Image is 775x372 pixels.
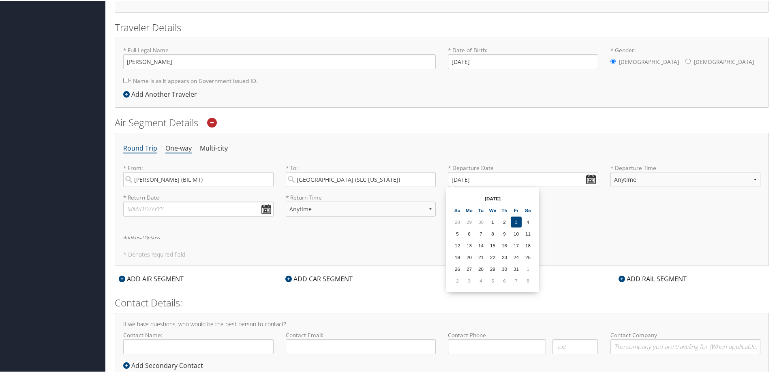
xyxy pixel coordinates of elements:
[694,53,754,69] label: [DEMOGRAPHIC_DATA]
[487,274,498,285] td: 5
[123,234,760,239] h6: Additional Options:
[452,251,463,262] td: 19
[123,251,760,257] h5: * Denotes required field
[123,171,274,186] input: City or Airport Code
[286,338,436,353] input: Contact Email:
[165,140,192,155] li: One-way
[610,330,761,353] label: Contact Company
[552,338,598,353] input: .ext
[123,360,207,370] div: Add Secondary Contact
[123,89,201,98] div: Add Another Traveler
[123,338,274,353] input: Contact Name:
[499,227,510,238] td: 9
[475,251,486,262] td: 21
[286,171,436,186] input: City or Airport Code
[511,204,522,215] th: Fr
[511,274,522,285] td: 7
[115,273,188,283] div: ADD AIR SEGMENT
[452,263,463,274] td: 26
[452,274,463,285] td: 2
[685,58,691,63] input: * Gender:[DEMOGRAPHIC_DATA][DEMOGRAPHIC_DATA]
[475,216,486,227] td: 30
[475,204,486,215] th: Tu
[286,163,436,186] label: * To:
[464,251,475,262] td: 20
[123,140,157,155] li: Round Trip
[448,45,598,68] label: * Date of Birth:
[475,227,486,238] td: 7
[464,239,475,250] td: 13
[123,72,258,87] label: * Name is as it appears on Government issued ID.
[123,77,128,82] input: * Name is as it appears on Government issued ID.
[487,227,498,238] td: 8
[475,274,486,285] td: 4
[452,204,463,215] th: Su
[614,273,691,283] div: ADD RAIL SEGMENT
[464,192,522,203] th: [DATE]
[475,263,486,274] td: 28
[499,251,510,262] td: 23
[610,163,761,193] label: * Departure Time
[464,216,475,227] td: 29
[123,330,274,353] label: Contact Name:
[487,251,498,262] td: 22
[511,227,522,238] td: 10
[123,201,274,216] input: MM/DD/YYYY
[452,239,463,250] td: 12
[499,274,510,285] td: 6
[499,204,510,215] th: Th
[448,163,598,171] label: * Departure Date
[464,227,475,238] td: 6
[123,45,436,68] label: * Full Legal Name
[452,216,463,227] td: 28
[619,53,679,69] label: [DEMOGRAPHIC_DATA]
[487,239,498,250] td: 15
[487,263,498,274] td: 29
[464,204,475,215] th: Mo
[511,251,522,262] td: 24
[448,330,598,338] label: Contact Phone
[522,204,533,215] th: Sa
[123,193,274,201] label: * Return Date
[448,171,598,186] input: MM/DD/YYYY
[499,263,510,274] td: 30
[281,273,357,283] div: ADD CAR SEGMENT
[499,239,510,250] td: 16
[464,263,475,274] td: 27
[522,216,533,227] td: 4
[115,295,769,309] h2: Contact Details:
[115,20,769,34] h2: Traveler Details
[522,251,533,262] td: 25
[511,239,522,250] td: 17
[511,216,522,227] td: 3
[522,227,533,238] td: 11
[610,338,761,353] input: Contact Company
[200,140,228,155] li: Multi-city
[448,53,598,68] input: * Date of Birth:
[522,274,533,285] td: 8
[487,216,498,227] td: 1
[115,115,769,129] h2: Air Segment Details
[610,171,761,186] select: * Departure Time
[511,263,522,274] td: 31
[522,239,533,250] td: 18
[286,193,436,201] label: * Return Time
[464,274,475,285] td: 3
[123,53,436,68] input: * Full Legal Name
[123,163,274,186] label: * From:
[499,216,510,227] td: 2
[610,45,761,70] label: * Gender:
[123,321,760,326] h4: If we have questions, who would be the best person to contact?
[475,239,486,250] td: 14
[522,263,533,274] td: 1
[610,58,616,63] input: * Gender:[DEMOGRAPHIC_DATA][DEMOGRAPHIC_DATA]
[487,204,498,215] th: We
[286,330,436,353] label: Contact Email:
[452,227,463,238] td: 5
